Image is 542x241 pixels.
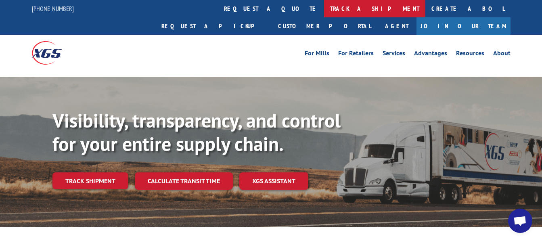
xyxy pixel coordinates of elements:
a: Customer Portal [272,17,377,35]
a: Request a pickup [155,17,272,35]
b: Visibility, transparency, and control for your entire supply chain. [52,108,341,156]
a: Calculate transit time [135,172,233,190]
a: Resources [456,50,484,59]
a: For Retailers [338,50,374,59]
a: XGS ASSISTANT [239,172,308,190]
a: Join Our Team [416,17,511,35]
a: Agent [377,17,416,35]
a: About [493,50,511,59]
div: Open chat [508,209,532,233]
a: [PHONE_NUMBER] [32,4,74,13]
a: Services [383,50,405,59]
a: Advantages [414,50,447,59]
a: Track shipment [52,172,128,189]
a: For Mills [305,50,329,59]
